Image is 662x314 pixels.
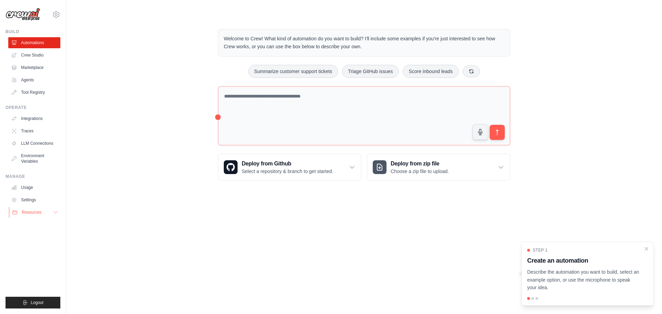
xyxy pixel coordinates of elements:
[8,62,60,73] a: Marketplace
[8,125,60,136] a: Traces
[248,65,338,78] button: Summarize customer support tickets
[9,207,61,218] button: Resources
[8,50,60,61] a: Crew Studio
[8,113,60,124] a: Integrations
[8,138,60,149] a: LLM Connections
[224,35,504,51] p: Welcome to Crew! What kind of automation do you want to build? I'll include some examples if you'...
[6,174,60,179] div: Manage
[8,150,60,167] a: Environment Variables
[242,160,333,168] h3: Deploy from Github
[527,256,640,265] h3: Create an automation
[391,160,449,168] h3: Deploy from zip file
[8,87,60,98] a: Tool Registry
[8,182,60,193] a: Usage
[628,281,662,314] iframe: Chat Widget
[8,74,60,85] a: Agents
[22,210,41,215] span: Resources
[6,297,60,308] button: Logout
[8,194,60,205] a: Settings
[6,29,60,34] div: Build
[527,268,640,292] p: Describe the automation you want to build, select an example option, or use the microphone to spe...
[644,246,649,252] button: Close walkthrough
[342,65,399,78] button: Triage GitHub issues
[403,65,459,78] button: Score inbound leads
[8,37,60,48] a: Automations
[31,300,43,305] span: Logout
[533,247,548,253] span: Step 1
[242,168,333,175] p: Select a repository & branch to get started.
[391,168,449,175] p: Choose a zip file to upload.
[6,105,60,110] div: Operate
[6,8,40,21] img: Logo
